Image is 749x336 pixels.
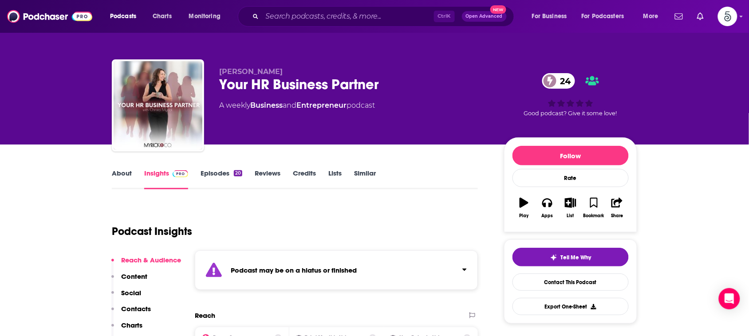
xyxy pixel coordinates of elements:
a: Show notifications dropdown [671,9,686,24]
button: open menu [576,9,637,23]
button: Follow [512,146,629,165]
img: Podchaser - Follow, Share and Rate Podcasts [7,8,92,25]
button: tell me why sparkleTell Me Why [512,248,629,266]
span: Open Advanced [466,14,503,19]
span: For Podcasters [582,10,624,23]
a: Entrepreneur [296,101,347,109]
button: Open AdvancedNew [462,11,507,22]
span: 24 [551,73,575,89]
button: Bookmark [582,192,605,224]
span: Podcasts [110,10,136,23]
span: Good podcast? Give it some love! [524,110,617,117]
button: open menu [183,9,232,23]
a: Reviews [255,169,280,189]
p: Content [121,272,147,281]
img: User Profile [718,7,737,26]
div: Play [520,213,529,219]
p: Social [121,289,141,297]
p: Reach & Audience [121,256,181,264]
button: open menu [637,9,670,23]
span: Monitoring [189,10,221,23]
img: Your HR Business Partner [114,61,202,150]
strong: Podcast may be on a hiatus or finished [231,266,357,274]
input: Search podcasts, credits, & more... [262,9,434,23]
button: Share [606,192,629,224]
div: A weekly podcast [219,100,375,111]
a: Charts [147,9,177,23]
a: Episodes20 [201,169,242,189]
div: Share [611,213,623,219]
span: Logged in as Spiral5-G2 [718,7,737,26]
div: List [567,213,574,219]
a: Lists [328,169,342,189]
button: Social [111,289,141,305]
section: Click to expand status details [195,250,478,290]
h1: Podcast Insights [112,225,192,238]
a: 24 [542,73,575,89]
span: New [490,5,506,14]
img: Podchaser Pro [173,170,188,177]
div: Open Intercom Messenger [719,288,740,309]
span: Ctrl K [434,11,455,22]
img: tell me why sparkle [550,254,557,261]
div: 20 [234,170,242,176]
button: Export One-Sheet [512,298,629,315]
p: Charts [121,321,142,329]
button: List [559,192,582,224]
h2: Reach [195,311,215,320]
span: and [283,101,296,109]
button: Apps [536,192,559,224]
a: About [112,169,132,189]
button: Play [512,192,536,224]
div: Search podcasts, credits, & more... [246,6,523,27]
button: open menu [526,9,578,23]
span: More [643,10,658,23]
a: Show notifications dropdown [694,9,707,24]
a: Contact This Podcast [512,273,629,291]
button: Contacts [111,305,151,321]
a: Business [250,101,283,109]
button: Reach & Audience [111,256,181,272]
button: Content [111,272,147,289]
div: Bookmark [583,213,604,219]
a: Similar [354,169,376,189]
button: open menu [104,9,148,23]
div: Apps [542,213,553,219]
div: Rate [512,169,629,187]
span: Charts [153,10,172,23]
span: For Business [532,10,567,23]
button: Show profile menu [718,7,737,26]
div: 24Good podcast? Give it some love! [504,67,637,122]
span: Tell Me Why [561,254,591,261]
a: InsightsPodchaser Pro [144,169,188,189]
span: [PERSON_NAME] [219,67,283,76]
a: Credits [293,169,316,189]
p: Contacts [121,305,151,313]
